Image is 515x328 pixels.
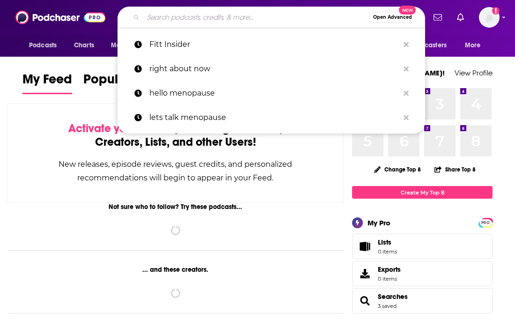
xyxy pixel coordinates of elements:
[15,8,105,26] img: Podchaser - Follow, Share and Rate Podcasts
[373,15,412,20] span: Open Advanced
[368,164,427,175] button: Change Top 8
[430,9,446,25] a: Show notifications dropdown
[118,57,425,81] a: right about now
[455,68,493,77] a: View Profile
[7,266,344,274] div: ... and these creators.
[118,7,425,28] div: Search podcasts, credits, & more...
[378,238,391,246] span: Lists
[68,37,100,54] a: Charts
[143,10,369,25] input: Search podcasts, credits, & more...
[352,234,493,259] a: Lists
[479,7,500,28] button: Show profile menu
[149,57,399,81] p: right about now
[434,160,476,179] button: Share Top 8
[149,81,399,105] p: hello menopause
[458,37,493,54] button: open menu
[118,105,425,130] a: lets talk menopause
[22,71,72,94] a: My Feed
[396,37,460,54] button: open menu
[355,240,374,253] span: Lists
[480,219,491,226] a: PRO
[479,7,500,28] span: Logged in as sophiak
[22,71,72,93] span: My Feed
[22,37,69,54] button: open menu
[7,203,344,211] div: Not sure who to follow? Try these podcasts...
[378,276,401,282] span: 0 items
[355,267,374,280] span: Exports
[149,32,399,57] p: Fitt Insider
[399,6,416,15] span: New
[368,218,390,227] div: My Pro
[378,265,401,274] span: Exports
[378,303,397,309] a: 3 saved
[453,9,468,25] a: Show notifications dropdown
[83,71,163,94] a: Popular Feed
[378,238,397,246] span: Lists
[378,292,408,301] a: Searches
[118,81,425,105] a: hello menopause
[149,105,399,130] p: lets talk menopause
[378,248,397,255] span: 0 items
[465,39,481,52] span: More
[369,12,416,23] button: Open AdvancedNew
[492,7,500,15] svg: Add a profile image
[83,71,163,93] span: Popular Feed
[68,121,164,135] span: Activate your Feed
[355,294,374,307] a: Searches
[479,7,500,28] img: User Profile
[55,157,296,185] div: New releases, episode reviews, guest credits, and personalized recommendations will begin to appe...
[111,39,144,52] span: Monitoring
[118,32,425,57] a: Fitt Insider
[352,288,493,313] span: Searches
[74,39,94,52] span: Charts
[55,122,296,149] div: by following Podcasts, Creators, Lists, and other Users!
[104,37,156,54] button: open menu
[29,39,57,52] span: Podcasts
[352,261,493,286] a: Exports
[352,186,493,199] a: Create My Top 8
